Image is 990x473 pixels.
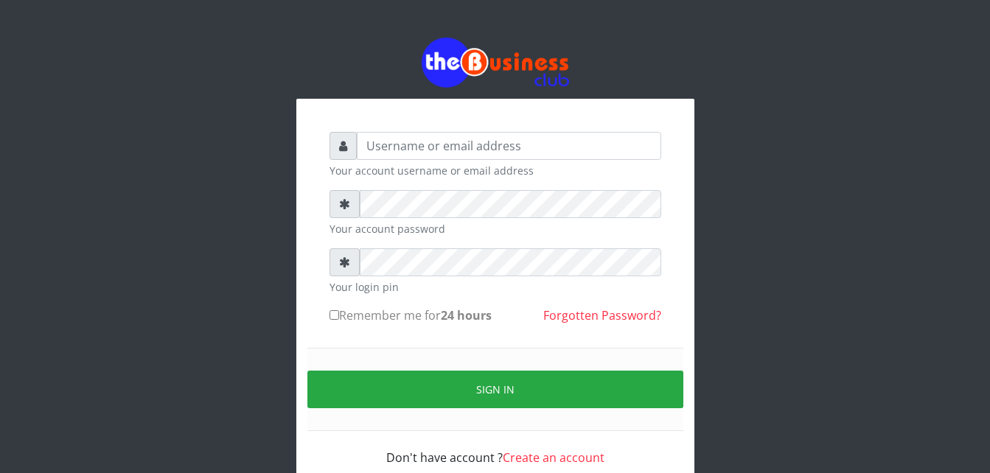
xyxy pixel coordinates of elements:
[330,310,339,320] input: Remember me for24 hours
[441,307,492,323] b: 24 hours
[307,371,683,408] button: Sign in
[357,132,661,160] input: Username or email address
[330,221,661,236] small: Your account password
[330,163,661,178] small: Your account username or email address
[503,449,604,466] a: Create an account
[543,307,661,323] a: Forgotten Password?
[330,431,661,466] div: Don't have account ?
[330,279,661,295] small: Your login pin
[330,306,492,324] label: Remember me for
